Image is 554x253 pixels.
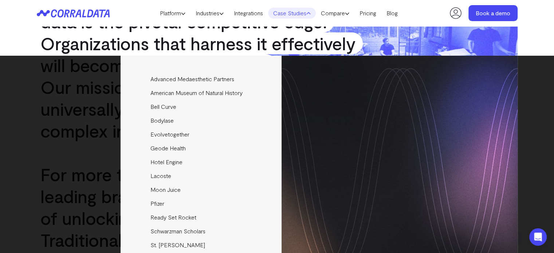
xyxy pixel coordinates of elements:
a: Evolvetogether [121,127,283,141]
a: Compare [316,8,354,19]
a: American Museum of Natural History [121,86,283,100]
a: Lacoste [121,169,283,183]
a: Hotel Engine [121,155,283,169]
span: will become industry leaders. [33,54,277,76]
a: Industries [190,8,229,19]
a: Platform [155,8,190,19]
a: Book a demo [468,5,518,21]
a: Blog [381,8,403,19]
a: Ready Set Rocket [121,210,283,224]
a: Bodylase [121,114,283,127]
a: St. [PERSON_NAME] [121,238,283,252]
a: Pricing [354,8,381,19]
a: Pfizer [121,197,283,210]
span: Organizations that harness it effectively [33,32,363,54]
a: Advanced Medaesthetic Partners [121,72,283,86]
div: Open Intercom Messenger [529,228,547,246]
a: Integrations [229,8,268,19]
a: Geode Health [121,141,283,155]
a: Case Studies [268,8,316,19]
a: Bell Curve [121,100,283,114]
a: Schwarzman Scholars [121,224,283,238]
a: Moon Juice [121,183,283,197]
